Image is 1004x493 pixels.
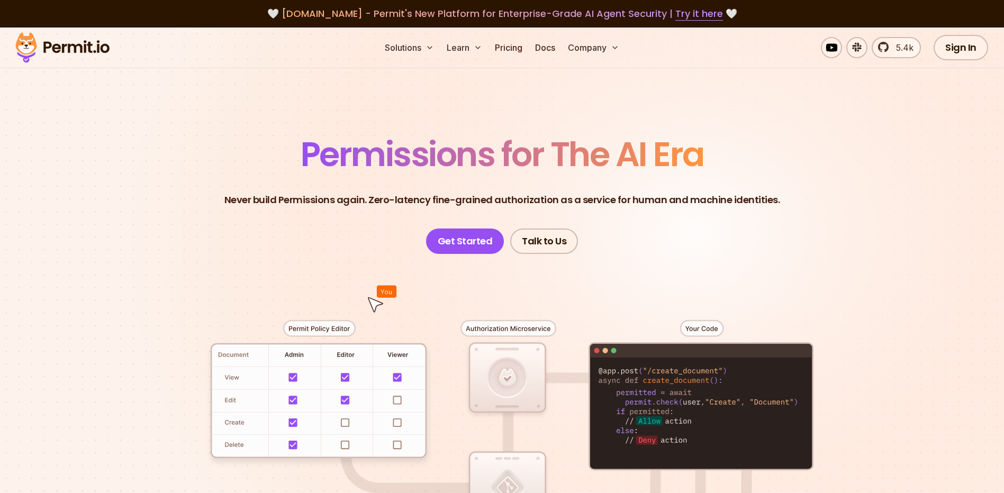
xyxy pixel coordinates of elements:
button: Company [564,37,623,58]
a: Docs [531,37,559,58]
a: Get Started [426,229,504,254]
a: Pricing [491,37,527,58]
span: Permissions for The AI Era [301,131,704,178]
div: 🤍 🤍 [25,6,979,21]
span: 5.4k [890,41,913,54]
a: Sign In [934,35,988,60]
a: Talk to Us [510,229,578,254]
img: Permit logo [11,30,114,66]
a: Try it here [675,7,723,21]
p: Never build Permissions again. Zero-latency fine-grained authorization as a service for human and... [224,193,780,207]
button: Solutions [381,37,438,58]
button: Learn [442,37,486,58]
span: [DOMAIN_NAME] - Permit's New Platform for Enterprise-Grade AI Agent Security | [282,7,723,20]
a: 5.4k [872,37,921,58]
